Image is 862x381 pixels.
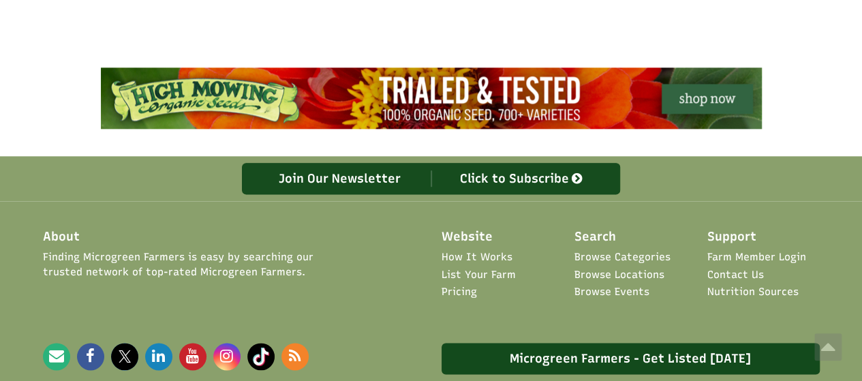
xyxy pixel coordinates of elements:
a: Contact Us [707,268,764,282]
div: Join Our Newsletter [249,170,431,187]
a: List Your Farm [442,268,516,282]
a: Farm Member Login [707,250,806,264]
span: About [43,228,80,246]
img: Microgreen Directory X [111,343,138,370]
img: Microgreen Directory Tiktok [247,343,275,370]
div: Click to Subscribe [431,170,613,187]
span: Support [707,228,756,246]
a: Pricing [442,285,477,299]
a: Browse Categories [574,250,671,264]
span: Finding Microgreen Farmers is easy by searching our trusted network of top-rated Microgreen Farmers. [43,250,355,279]
a: Browse Locations [574,268,664,282]
a: Join Our Newsletter Click to Subscribe [242,163,620,194]
a: How It Works [442,250,512,264]
img: High [101,67,762,129]
a: Browse Events [574,285,649,299]
span: Website [442,228,493,246]
a: Nutrition Sources [707,285,799,299]
a: Microgreen Farmers - Get Listed [DATE] [442,343,820,374]
span: Search [574,228,616,246]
